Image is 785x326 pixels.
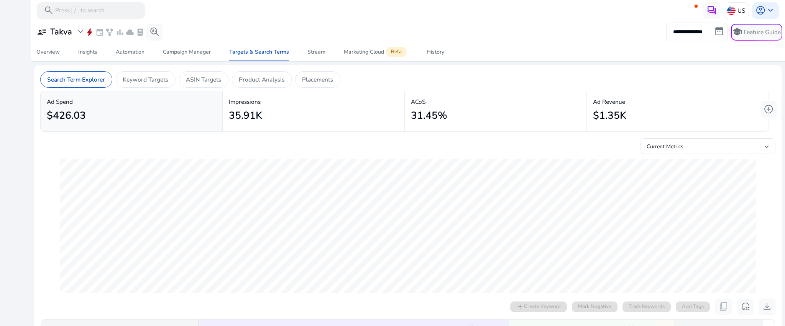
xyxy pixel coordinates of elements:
[593,97,762,106] p: Ad Revenue
[760,101,777,118] button: add_circle
[85,28,94,36] span: bolt
[50,27,72,37] h3: Takva
[95,28,104,36] span: event
[411,110,447,122] h2: 31.45%
[593,110,626,122] h2: $1.35K
[731,24,782,41] button: schoolFeature Guide
[741,301,751,311] span: reset_settings
[765,5,775,15] span: keyboard_arrow_down
[44,5,54,15] span: search
[727,7,736,15] img: us.svg
[762,301,772,311] span: download
[229,97,398,106] p: Impressions
[126,28,134,36] span: cloud
[737,4,745,17] p: US
[302,75,333,84] p: Placements
[47,110,86,122] h2: $426.03
[239,75,284,84] p: Product Analysis
[76,27,85,37] span: expand_more
[229,110,262,122] h2: 35.91K
[229,49,289,55] div: Targets & Search Terms
[427,49,444,55] div: History
[764,104,774,114] span: add_circle
[759,298,776,315] button: download
[71,6,79,15] span: /
[78,49,97,55] div: Insights
[37,27,47,37] span: user_attributes
[411,97,580,106] p: ACoS
[47,97,216,106] p: Ad Spend
[136,28,145,36] span: lab_profile
[47,75,105,84] p: Search Term Explorer
[105,28,114,36] span: family_history
[737,298,754,315] button: reset_settings
[116,28,124,36] span: bar_chart
[186,75,221,84] p: ASIN Targets
[36,49,60,55] div: Overview
[755,5,765,15] span: account_circle
[732,27,742,37] span: school
[116,49,145,55] div: Automation
[386,47,407,57] span: Beta
[149,27,159,37] span: search_insights
[123,75,168,84] p: Keyword Targets
[146,24,163,41] button: search_insights
[344,49,408,56] div: Marketing Cloud
[55,6,105,15] p: Press to search
[744,28,781,36] p: Feature Guide
[307,49,325,55] div: Stream
[647,143,683,150] span: Current Metrics
[163,49,211,55] div: Campaign Manager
